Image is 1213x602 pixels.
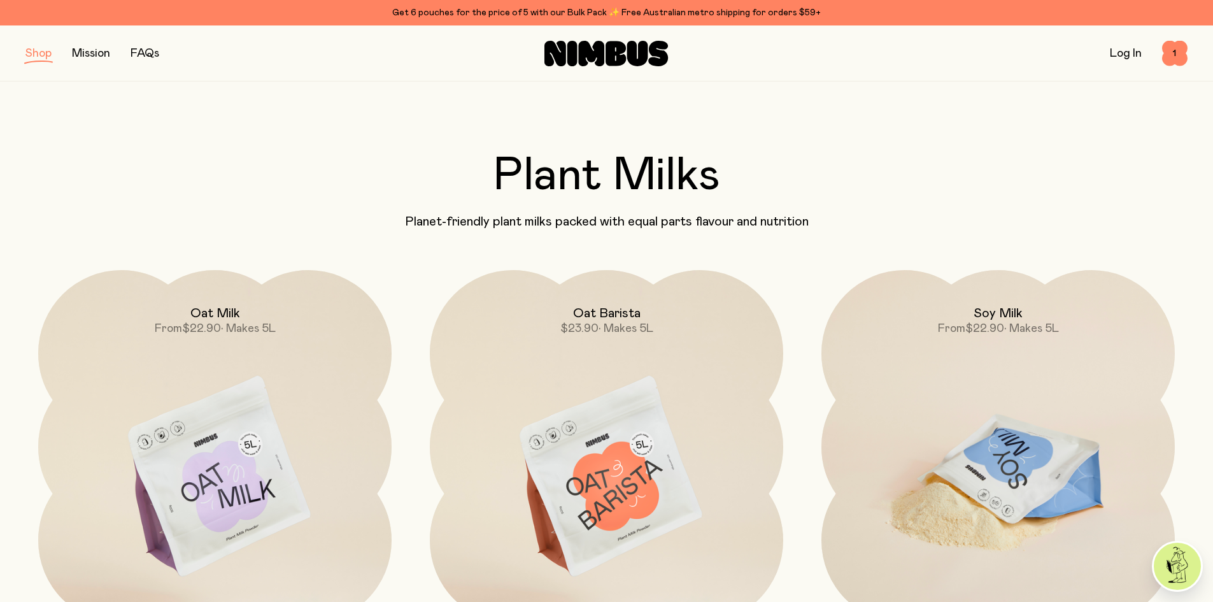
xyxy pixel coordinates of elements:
span: From [155,323,182,334]
button: 1 [1162,41,1188,66]
span: $22.90 [965,323,1004,334]
div: Get 6 pouches for the price of 5 with our Bulk Pack ✨ Free Australian metro shipping for orders $59+ [25,5,1188,20]
a: Mission [72,48,110,59]
h2: Oat Milk [190,306,240,321]
span: • Makes 5L [221,323,276,334]
h2: Oat Barista [573,306,641,321]
img: agent [1154,543,1201,590]
span: • Makes 5L [1004,323,1059,334]
span: $23.90 [560,323,599,334]
h2: Plant Milks [25,153,1188,199]
span: $22.90 [182,323,221,334]
span: • Makes 5L [599,323,653,334]
a: Log In [1110,48,1142,59]
a: FAQs [131,48,159,59]
span: From [938,323,965,334]
p: Planet-friendly plant milks packed with equal parts flavour and nutrition [25,214,1188,229]
h2: Soy Milk [974,306,1023,321]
